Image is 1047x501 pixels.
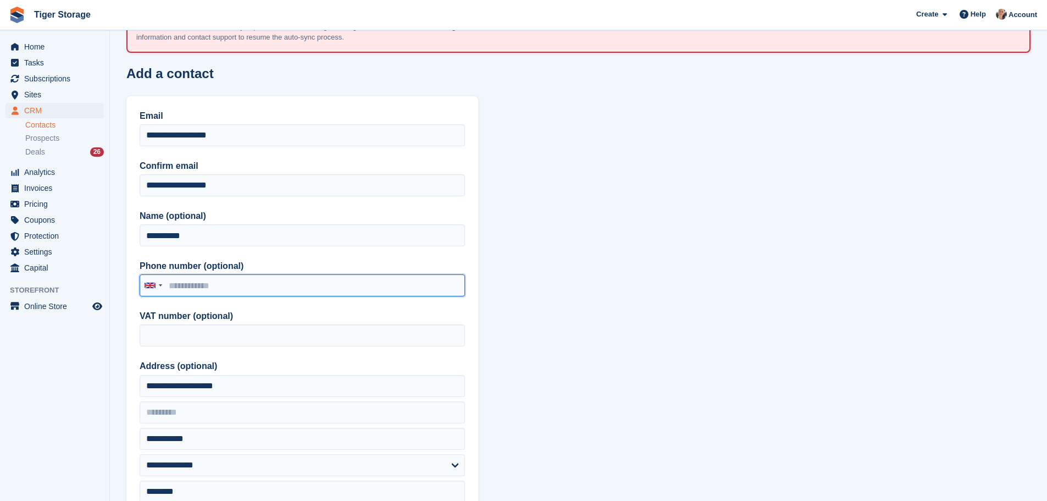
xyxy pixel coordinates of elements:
p: An error occurred with the auto-sync process for the site: Tiger Storage . Please review the for ... [136,21,521,43]
span: Account [1009,9,1037,20]
span: CRM [24,103,90,118]
span: Pricing [24,196,90,212]
a: menu [5,71,104,86]
a: knowledge base [423,23,478,31]
a: menu [5,103,104,118]
a: menu [5,180,104,196]
a: menu [5,39,104,54]
span: Analytics [24,164,90,180]
span: Create [916,9,938,20]
span: Invoices [24,180,90,196]
a: menu [5,164,104,180]
a: menu [5,212,104,228]
a: menu [5,244,104,260]
label: Address (optional) [140,360,465,373]
div: United Kingdom: +44 [140,275,165,296]
img: stora-icon-8386f47178a22dfd0bd8f6a31ec36ba5ce8667c1dd55bd0f319d3a0aa187defe.svg [9,7,25,23]
h1: Add a contact [126,66,214,81]
span: Protection [24,228,90,244]
span: Home [24,39,90,54]
a: menu [5,228,104,244]
a: menu [5,196,104,212]
img: Becky Martin [996,9,1007,20]
a: menu [5,299,104,314]
span: Subscriptions [24,71,90,86]
span: Online Store [24,299,90,314]
span: Settings [24,244,90,260]
a: menu [5,55,104,70]
a: Deals 26 [25,146,104,158]
a: Tiger Storage [30,5,95,24]
a: Contacts [25,120,104,130]
a: menu [5,260,104,276]
span: Coupons [24,212,90,228]
label: VAT number (optional) [140,310,465,323]
span: Help [971,9,986,20]
label: Email [140,109,465,123]
span: Capital [24,260,90,276]
span: Deals [25,147,45,157]
span: Sites [24,87,90,102]
span: Storefront [10,285,109,296]
a: Preview store [91,300,104,313]
label: Phone number (optional) [140,260,465,273]
label: Name (optional) [140,210,465,223]
label: Confirm email [140,159,465,173]
span: Prospects [25,133,59,144]
div: 26 [90,147,104,157]
span: Tasks [24,55,90,70]
a: menu [5,87,104,102]
a: Prospects [25,133,104,144]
